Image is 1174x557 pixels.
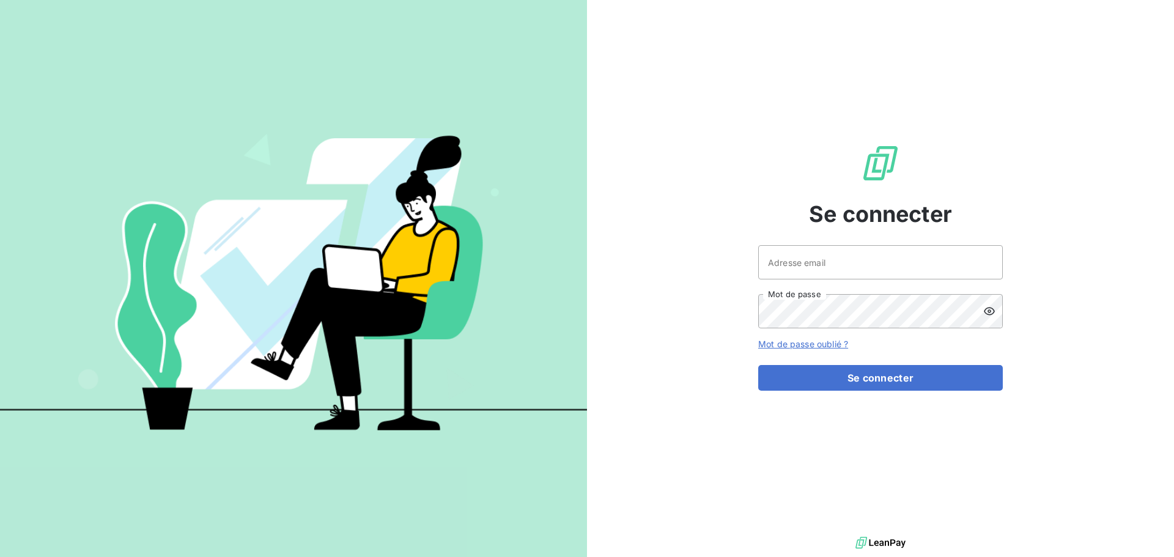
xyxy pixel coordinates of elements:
img: logo [855,534,906,552]
button: Se connecter [758,365,1003,391]
input: placeholder [758,245,1003,279]
img: Logo LeanPay [861,144,900,183]
span: Se connecter [809,197,952,231]
a: Mot de passe oublié ? [758,339,848,349]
